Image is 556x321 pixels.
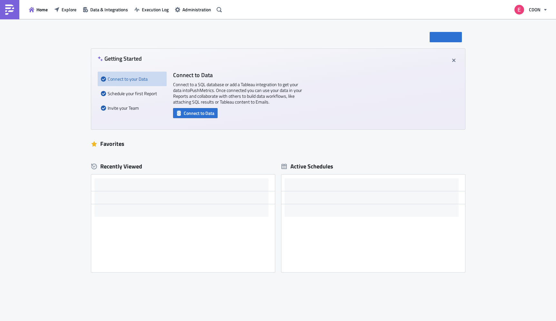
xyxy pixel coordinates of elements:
button: Connect to Data [173,108,218,118]
div: Connect to your Data [101,72,163,86]
div: Schedule your first Report [101,86,163,101]
span: Connect to Data [184,110,214,116]
div: Active Schedules [281,163,333,170]
span: Execution Log [142,6,169,13]
button: Data & Integrations [80,5,131,15]
a: Connect to Data [173,109,218,116]
span: Data & Integrations [90,6,128,13]
button: Explore [51,5,80,15]
span: Administration [182,6,211,13]
div: Invite your Team [101,101,163,115]
h4: Getting Started [98,55,142,62]
button: CDON [511,3,551,17]
button: Home [26,5,51,15]
p: Connect to a SQL database or add a Tableau integration to get your data into PushMetrics . Once c... [173,82,302,105]
button: Execution Log [131,5,172,15]
button: Administration [172,5,214,15]
span: CDON [529,6,541,13]
div: Recently Viewed [91,162,275,171]
img: PushMetrics [5,5,15,15]
div: Favorites [91,139,465,149]
img: Avatar [514,4,525,15]
span: Home [36,6,48,13]
h4: Connect to Data [173,72,302,78]
span: Explore [62,6,76,13]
